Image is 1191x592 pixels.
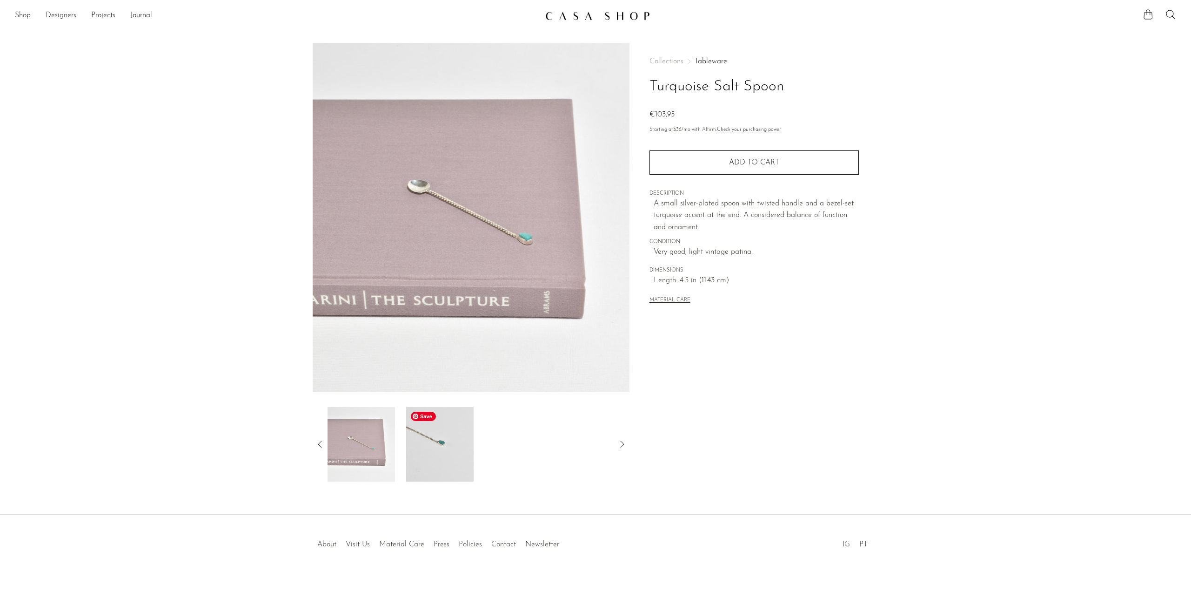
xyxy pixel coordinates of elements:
[346,541,370,548] a: Visit Us
[649,297,690,304] button: MATERIAL CARE
[649,238,859,246] span: CONDITION
[15,10,31,22] a: Shop
[91,10,115,22] a: Projects
[654,275,859,287] span: Length: 4.5 in (11.43 cm)
[838,533,872,551] ul: Social Medias
[46,10,76,22] a: Designers
[654,246,859,259] span: Very good; light vintage patina.
[15,8,538,24] nav: Desktop navigation
[459,541,482,548] a: Policies
[649,126,859,134] p: Starting at /mo with Affirm.
[406,407,474,482] img: Turquoise Salt Spoon
[859,541,868,548] a: PT
[411,412,436,421] span: Save
[843,541,850,548] a: IG
[317,541,336,548] a: About
[313,533,564,551] ul: Quick links
[379,541,424,548] a: Material Care
[654,198,859,234] p: A small silver-plated spoon with twisted handle and a bezel-set turquoise accent at the end. A co...
[649,266,859,275] span: DIMENSIONS
[434,541,449,548] a: Press
[649,150,859,175] button: Add to cart
[695,58,727,65] a: Tableware
[15,8,538,24] ul: NEW HEADER MENU
[649,190,859,198] span: DESCRIPTION
[130,10,152,22] a: Journal
[649,58,859,65] nav: Breadcrumbs
[729,158,779,167] span: Add to cart
[649,75,859,99] h1: Turquoise Salt Spoon
[717,127,781,132] a: Check your purchasing power - Learn more about Affirm Financing (opens in modal)
[491,541,516,548] a: Contact
[673,127,682,132] span: $36
[328,407,395,482] img: Turquoise Salt Spoon
[649,58,683,65] span: Collections
[649,111,675,118] span: €103,95
[313,43,629,392] img: Turquoise Salt Spoon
